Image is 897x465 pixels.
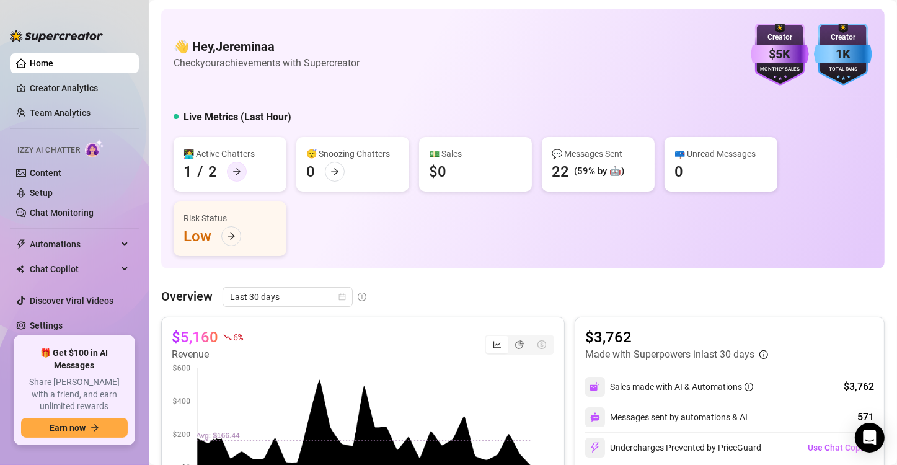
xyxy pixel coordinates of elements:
div: 2 [208,162,217,182]
span: info-circle [759,350,768,359]
img: blue-badge-DgoSNQY1.svg [814,24,872,86]
span: arrow-right [227,232,236,241]
div: 1 [183,162,192,182]
div: Monthly Sales [751,66,809,74]
a: Home [30,58,53,68]
div: 571 [857,410,874,425]
img: svg%3e [590,412,600,422]
button: Use Chat Copilot [807,438,874,458]
span: line-chart [493,340,502,349]
span: Share [PERSON_NAME] with a friend, and earn unlimited rewards [21,376,128,413]
img: svg%3e [590,442,601,453]
div: $3,762 [844,379,874,394]
img: svg%3e [590,381,601,392]
div: Creator [814,32,872,43]
div: 0 [674,162,683,182]
div: 💬 Messages Sent [552,147,645,161]
img: Chat Copilot [16,265,24,273]
span: info-circle [745,383,753,391]
div: Sales made with AI & Automations [610,380,753,394]
h5: Live Metrics (Last Hour) [183,110,291,125]
img: AI Chatter [85,139,104,157]
div: (59% by 🤖) [574,164,624,179]
span: Chat Copilot [30,259,118,279]
a: Discover Viral Videos [30,296,113,306]
div: Risk Status [183,211,276,225]
article: Overview [161,287,213,306]
div: $5K [751,45,809,64]
div: Messages sent by automations & AI [585,407,748,427]
a: Setup [30,188,53,198]
a: Content [30,168,61,178]
button: Earn nowarrow-right [21,418,128,438]
span: thunderbolt [16,239,26,249]
div: 1K [814,45,872,64]
div: 😴 Snoozing Chatters [306,147,399,161]
span: Automations [30,234,118,254]
span: pie-chart [515,340,524,349]
article: Revenue [172,347,242,362]
span: Use Chat Copilot [808,443,873,453]
h4: 👋 Hey, Jereminaa [174,38,360,55]
span: arrow-right [232,167,241,176]
span: Izzy AI Chatter [17,144,80,156]
article: Made with Superpowers in last 30 days [585,347,754,362]
div: 💵 Sales [429,147,522,161]
span: 6 % [233,331,242,343]
span: dollar-circle [537,340,546,349]
div: segmented control [485,335,554,355]
div: Open Intercom Messenger [855,423,885,453]
span: arrow-right [330,167,339,176]
div: Total Fans [814,66,872,74]
a: Creator Analytics [30,78,129,98]
span: info-circle [358,293,366,301]
span: Last 30 days [230,288,345,306]
article: $5,160 [172,327,218,347]
div: Creator [751,32,809,43]
a: Settings [30,321,63,330]
div: 👩‍💻 Active Chatters [183,147,276,161]
article: Check your achievements with Supercreator [174,55,360,71]
img: logo-BBDzfeDw.svg [10,30,103,42]
span: fall [223,333,232,342]
div: $0 [429,162,446,182]
span: 🎁 Get $100 in AI Messages [21,347,128,371]
span: calendar [338,293,346,301]
div: 📪 Unread Messages [674,147,767,161]
span: Earn now [50,423,86,433]
div: Undercharges Prevented by PriceGuard [585,438,761,458]
a: Team Analytics [30,108,91,118]
a: Chat Monitoring [30,208,94,218]
span: arrow-right [91,423,99,432]
article: $3,762 [585,327,768,347]
div: 0 [306,162,315,182]
img: purple-badge-B9DA21FR.svg [751,24,809,86]
div: 22 [552,162,569,182]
